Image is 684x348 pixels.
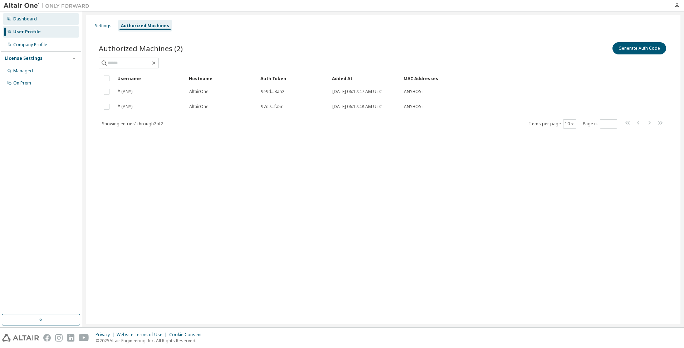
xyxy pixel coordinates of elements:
span: ANYHOST [404,89,424,95]
div: On Prem [13,80,31,86]
div: Company Profile [13,42,47,48]
div: Dashboard [13,16,37,22]
span: * (ANY) [118,104,132,110]
div: Username [117,73,183,84]
span: ANYHOST [404,104,424,110]
button: Generate Auth Code [612,42,666,54]
div: Website Terms of Use [117,332,169,338]
img: altair_logo.svg [2,334,39,342]
div: Managed [13,68,33,74]
span: Authorized Machines (2) [99,43,183,53]
span: Items per page [529,119,576,129]
span: 97d7...fa5c [261,104,283,110]
span: AltairOne [189,89,209,95]
span: Page n. [583,119,617,129]
img: instagram.svg [55,334,63,342]
p: © 2025 Altair Engineering, Inc. All Rights Reserved. [96,338,206,344]
img: youtube.svg [79,334,89,342]
img: facebook.svg [43,334,51,342]
span: [DATE] 06:17:48 AM UTC [332,104,382,110]
span: [DATE] 06:17:47 AM UTC [332,89,382,95]
div: Cookie Consent [169,332,206,338]
div: Hostname [189,73,255,84]
span: Showing entries 1 through 2 of 2 [102,121,163,127]
div: Auth Token [260,73,326,84]
div: User Profile [13,29,41,35]
div: MAC Addresses [404,73,592,84]
span: AltairOne [189,104,209,110]
div: Privacy [96,332,117,338]
span: 9e9d...8aa2 [261,89,284,95]
img: Altair One [4,2,93,9]
div: License Settings [5,55,43,61]
span: * (ANY) [118,89,132,95]
button: 10 [565,121,575,127]
div: Added At [332,73,398,84]
div: Authorized Machines [121,23,169,29]
img: linkedin.svg [67,334,74,342]
div: Settings [95,23,112,29]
